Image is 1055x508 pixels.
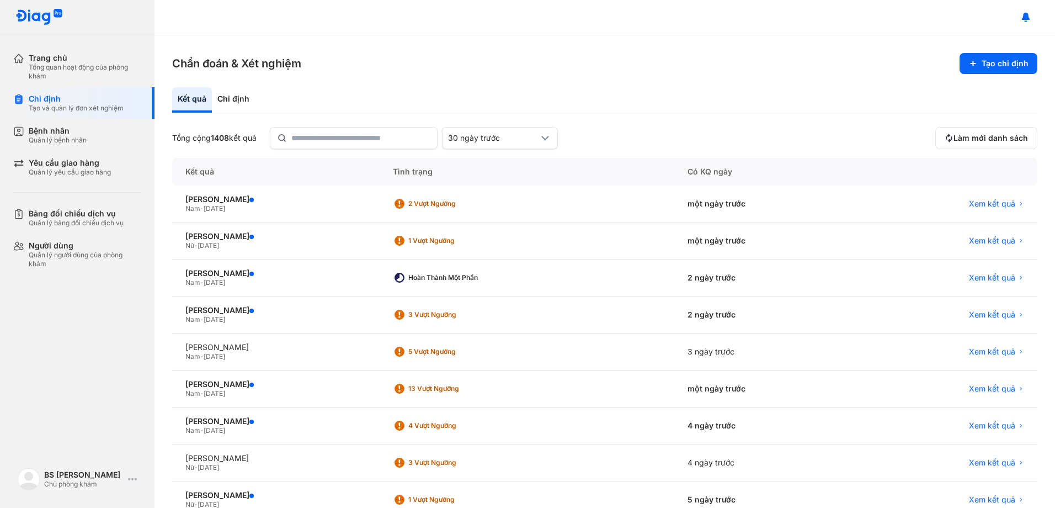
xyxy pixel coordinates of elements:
span: Nữ [185,241,194,250]
div: 2 Vượt ngưỡng [408,199,497,208]
span: Nam [185,389,200,398]
span: Xem kết quả [969,273,1015,283]
span: [DATE] [204,352,225,361]
div: Quản lý người dùng của phòng khám [29,251,141,268]
span: [DATE] [204,426,225,435]
span: Nam [185,278,200,287]
div: một ngày trước [674,223,859,260]
span: - [194,463,198,472]
div: [PERSON_NAME] [185,342,366,352]
div: Tạo và quản lý đơn xét nghiệm [29,104,124,113]
div: [PERSON_NAME] [185,379,366,389]
div: [PERSON_NAME] [185,194,366,204]
span: [DATE] [204,278,225,287]
span: - [200,389,204,398]
button: Tạo chỉ định [960,53,1037,74]
div: Chủ phòng khám [44,480,124,489]
div: Người dùng [29,241,141,251]
div: 1 Vượt ngưỡng [408,236,497,245]
span: [DATE] [204,389,225,398]
div: 30 ngày trước [448,133,539,143]
span: - [200,204,204,213]
span: Nam [185,204,200,213]
img: logo [15,9,63,26]
div: 4 Vượt ngưỡng [408,421,497,430]
div: một ngày trước [674,371,859,408]
span: - [200,278,204,287]
span: Xem kết quả [969,384,1015,394]
div: 4 ngày trước [674,408,859,444]
div: 2 ngày trước [674,297,859,334]
span: Xem kết quả [969,199,1015,209]
div: 3 ngày trước [674,334,859,371]
span: Làm mới danh sách [953,133,1028,143]
div: Yêu cầu giao hàng [29,158,111,168]
div: 3 Vượt ngưỡng [408,458,497,467]
div: [PERSON_NAME] [185,231,366,241]
span: Xem kết quả [969,236,1015,246]
span: [DATE] [204,204,225,213]
div: BS [PERSON_NAME] [44,470,124,480]
img: logo [18,468,40,490]
div: [PERSON_NAME] [185,268,366,278]
div: Kết quả [172,158,380,186]
div: Tổng quan hoạt động của phòng khám [29,63,141,81]
div: Tình trạng [380,158,674,186]
span: Nam [185,315,200,324]
span: Xem kết quả [969,495,1015,505]
div: [PERSON_NAME] [185,305,366,315]
span: - [194,241,198,250]
h3: Chẩn đoán & Xét nghiệm [172,56,301,71]
span: - [200,315,204,324]
span: Xem kết quả [969,421,1015,431]
span: Nam [185,352,200,361]
div: Có KQ ngày [674,158,859,186]
span: [DATE] [198,463,219,472]
div: 5 Vượt ngưỡng [408,347,497,356]
span: Xem kết quả [969,458,1015,468]
div: 13 Vượt ngưỡng [408,384,497,393]
span: [DATE] [198,241,219,250]
button: Làm mới danh sách [935,127,1037,149]
div: 1 Vượt ngưỡng [408,495,497,504]
span: - [200,426,204,435]
div: Quản lý bệnh nhân [29,136,87,145]
div: Chỉ định [29,94,124,104]
span: 1408 [211,133,229,142]
div: [PERSON_NAME] [185,416,366,426]
div: một ngày trước [674,186,859,223]
div: Bảng đối chiếu dịch vụ [29,209,124,219]
div: Quản lý bảng đối chiếu dịch vụ [29,219,124,227]
div: Trang chủ [29,53,141,63]
div: Kết quả [172,87,212,113]
span: [DATE] [204,315,225,324]
div: 3 Vượt ngưỡng [408,310,497,319]
div: Tổng cộng kết quả [172,133,257,143]
div: Quản lý yêu cầu giao hàng [29,168,111,177]
div: [PERSON_NAME] [185,453,366,463]
span: Nam [185,426,200,435]
div: Hoàn thành một phần [408,273,497,282]
div: [PERSON_NAME] [185,490,366,500]
div: 4 ngày trước [674,444,859,481]
span: Xem kết quả [969,310,1015,320]
span: - [200,352,204,361]
span: Nữ [185,463,194,472]
span: Xem kết quả [969,347,1015,357]
div: Bệnh nhân [29,126,87,136]
div: 2 ngày trước [674,260,859,297]
div: Chỉ định [212,87,255,113]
